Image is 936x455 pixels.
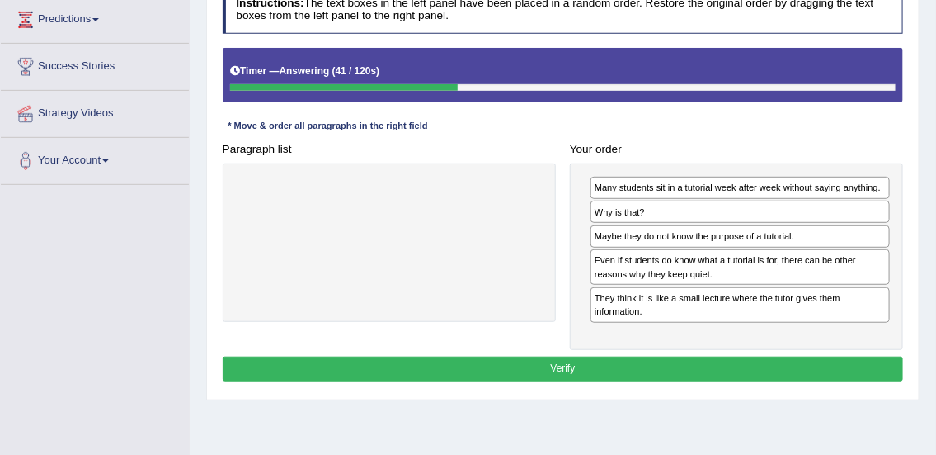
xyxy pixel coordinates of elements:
div: Maybe they do not know the purpose of a tutorial. [590,225,890,248]
a: Your Account [1,138,189,179]
div: Many students sit in a tutorial week after week without saying anything. [590,177,890,199]
b: Answering [280,65,330,77]
div: * Move & order all paragraphs in the right field [223,120,434,134]
b: 41 / 120s [336,65,377,77]
div: They think it is like a small lecture where the tutor gives them information. [590,287,890,323]
h5: Timer — [230,66,379,77]
div: Why is that? [590,201,890,223]
h4: Paragraph list [223,144,556,156]
a: Success Stories [1,44,189,85]
div: Even if students do know what a tutorial is for, there can be other reasons why they keep quiet. [590,249,890,285]
a: Strategy Videos [1,91,189,132]
h4: Your order [570,144,903,156]
b: ( [332,65,336,77]
b: ) [376,65,379,77]
button: Verify [223,357,904,381]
